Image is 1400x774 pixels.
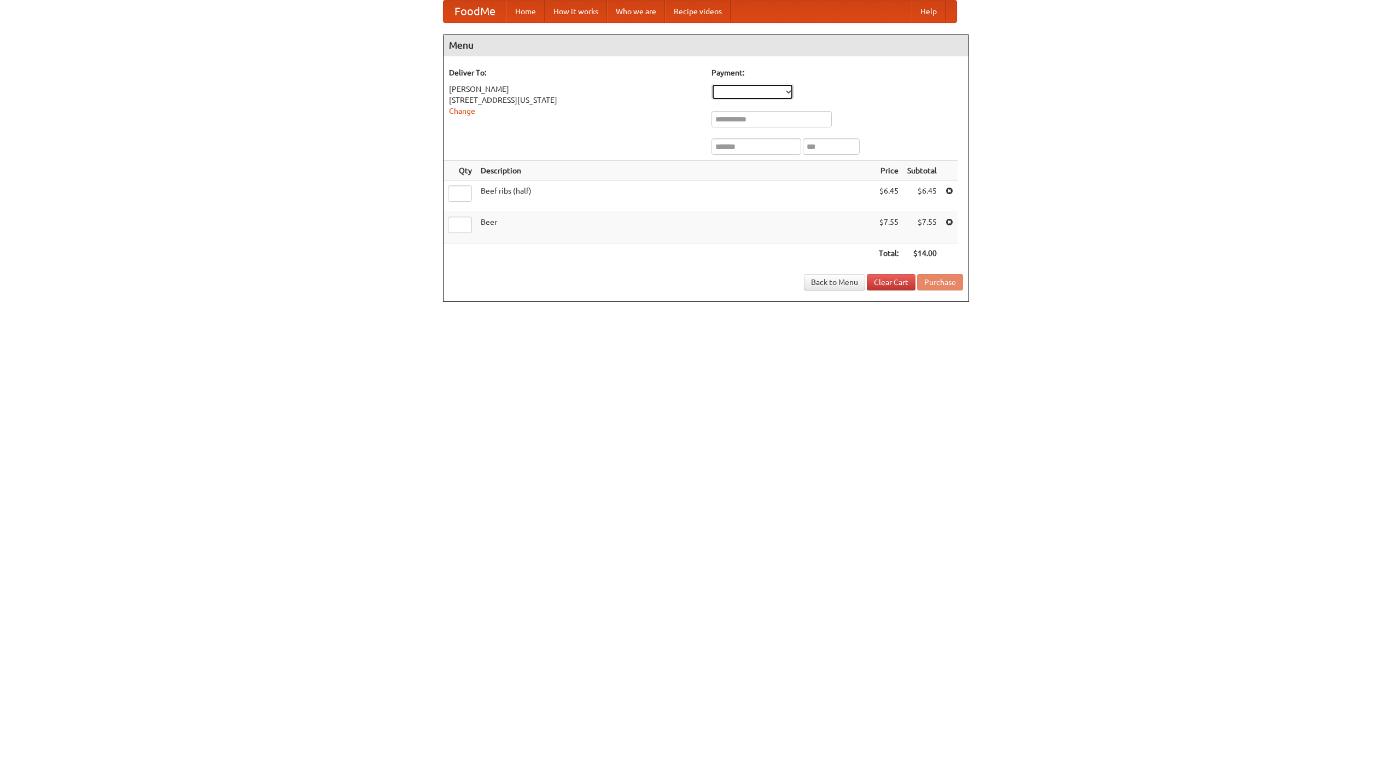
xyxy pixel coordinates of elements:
[917,274,963,290] button: Purchase
[449,67,701,78] h5: Deliver To:
[449,84,701,95] div: [PERSON_NAME]
[607,1,665,22] a: Who we are
[476,181,874,212] td: Beef ribs (half)
[804,274,865,290] a: Back to Menu
[874,161,903,181] th: Price
[903,243,941,264] th: $14.00
[665,1,731,22] a: Recipe videos
[912,1,946,22] a: Help
[874,243,903,264] th: Total:
[444,34,969,56] h4: Menu
[874,212,903,243] td: $7.55
[506,1,545,22] a: Home
[449,107,475,115] a: Change
[903,212,941,243] td: $7.55
[867,274,915,290] a: Clear Cart
[903,161,941,181] th: Subtotal
[711,67,963,78] h5: Payment:
[903,181,941,212] td: $6.45
[545,1,607,22] a: How it works
[476,161,874,181] th: Description
[444,161,476,181] th: Qty
[874,181,903,212] td: $6.45
[444,1,506,22] a: FoodMe
[449,95,701,106] div: [STREET_ADDRESS][US_STATE]
[476,212,874,243] td: Beer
